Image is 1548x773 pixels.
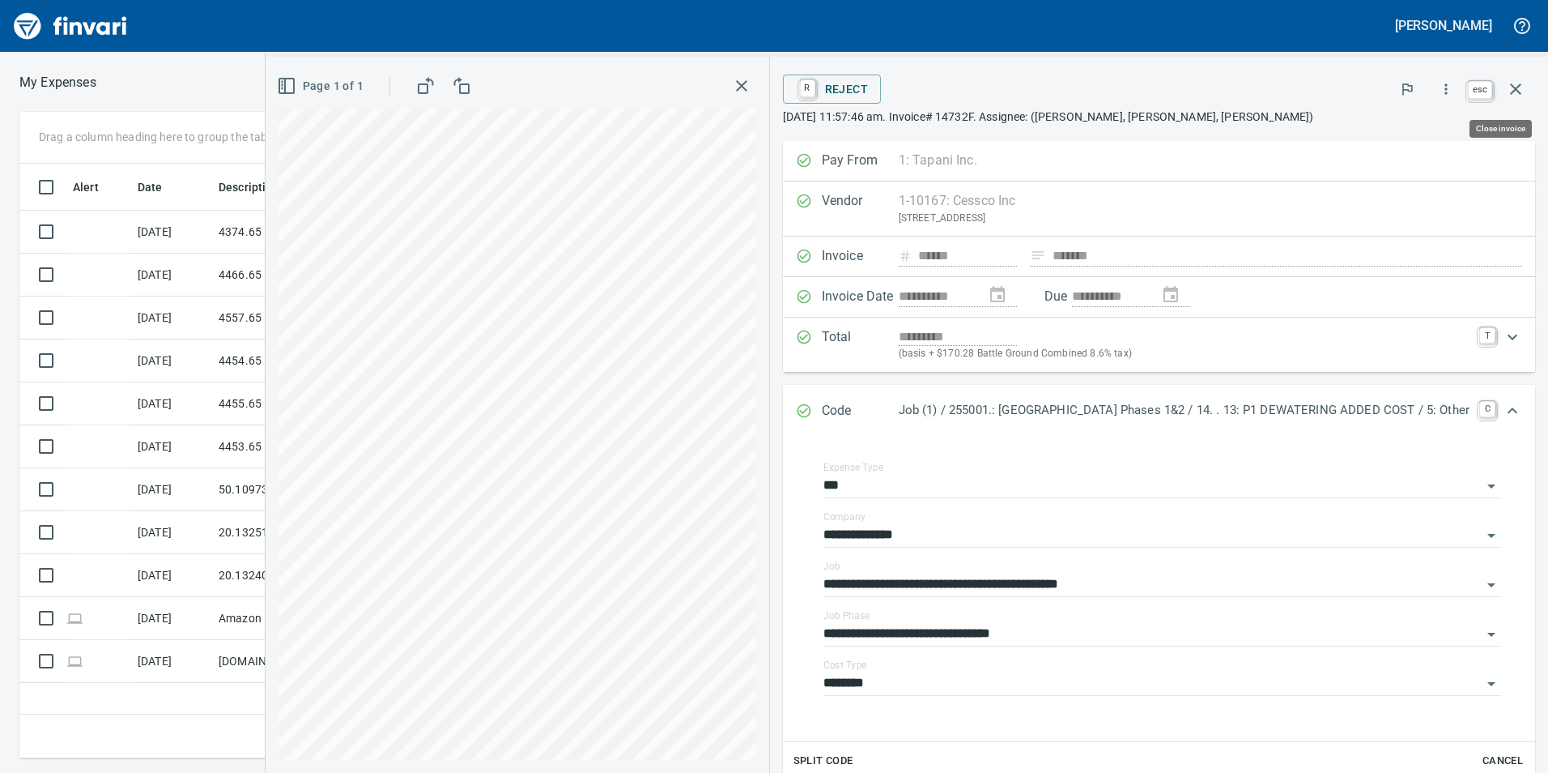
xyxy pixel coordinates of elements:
[796,75,868,103] span: Reject
[1480,623,1503,646] button: Open
[274,71,370,101] button: Page 1 of 1
[131,297,212,340] td: [DATE]
[131,382,212,425] td: [DATE]
[212,254,358,297] td: 4466.65
[131,511,212,554] td: [DATE]
[823,611,870,621] label: Job Phase
[212,640,358,683] td: [DOMAIN_NAME] [DOMAIN_NAME][URL] WA
[131,554,212,597] td: [DATE]
[783,385,1535,438] div: Expand
[212,597,358,640] td: Amazon Mktplace Pmts [DOMAIN_NAME][URL] WA
[131,211,212,254] td: [DATE]
[66,656,83,666] span: Online transaction
[66,613,83,623] span: Online transaction
[822,327,899,362] p: Total
[1389,71,1425,107] button: Flag
[1480,475,1503,498] button: Open
[131,597,212,640] td: [DATE]
[1480,574,1503,596] button: Open
[212,340,358,382] td: 4454.65
[212,554,358,597] td: 20.13240.65
[1480,673,1503,695] button: Open
[10,6,131,45] img: Finvari
[823,660,867,670] label: Cost Type
[212,211,358,254] td: 4374.65
[783,318,1535,372] div: Expand
[73,177,99,197] span: Alert
[73,177,120,197] span: Alert
[131,468,212,511] td: [DATE]
[212,511,358,554] td: 20.13251.65
[1468,81,1492,99] a: esc
[1391,13,1496,38] button: [PERSON_NAME]
[783,109,1535,125] p: [DATE] 11:57:46 am. Invoice# 14732F. Assignee: ([PERSON_NAME], [PERSON_NAME], [PERSON_NAME])
[823,562,840,571] label: Job
[1479,327,1495,344] a: T
[219,177,279,197] span: Description
[131,254,212,297] td: [DATE]
[212,382,358,425] td: 4455.65
[823,512,865,522] label: Company
[138,177,184,197] span: Date
[1480,524,1503,547] button: Open
[19,73,96,92] p: My Expenses
[19,73,96,92] nav: breadcrumb
[219,177,300,197] span: Description
[800,79,815,97] a: R
[280,76,364,96] span: Page 1 of 1
[212,297,358,340] td: 4557.65
[131,340,212,382] td: [DATE]
[1481,752,1525,771] span: Cancel
[212,468,358,511] td: 50.10973.65
[1479,401,1495,417] a: C
[783,75,881,104] button: RReject
[39,129,276,145] p: Drag a column heading here to group the table
[793,752,853,771] span: Split Code
[131,425,212,468] td: [DATE]
[1428,71,1464,107] button: More
[212,425,358,468] td: 4453.65
[131,640,212,683] td: [DATE]
[823,463,883,472] label: Expense Type
[899,346,1469,362] p: (basis + $170.28 Battle Ground Combined 8.6% tax)
[822,401,899,422] p: Code
[1395,17,1492,34] h5: [PERSON_NAME]
[899,401,1469,420] p: Job (1) / 255001.: [GEOGRAPHIC_DATA] Phases 1&2 / 14. . 13: P1 DEWATERING ADDED COST / 5: Other
[138,177,163,197] span: Date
